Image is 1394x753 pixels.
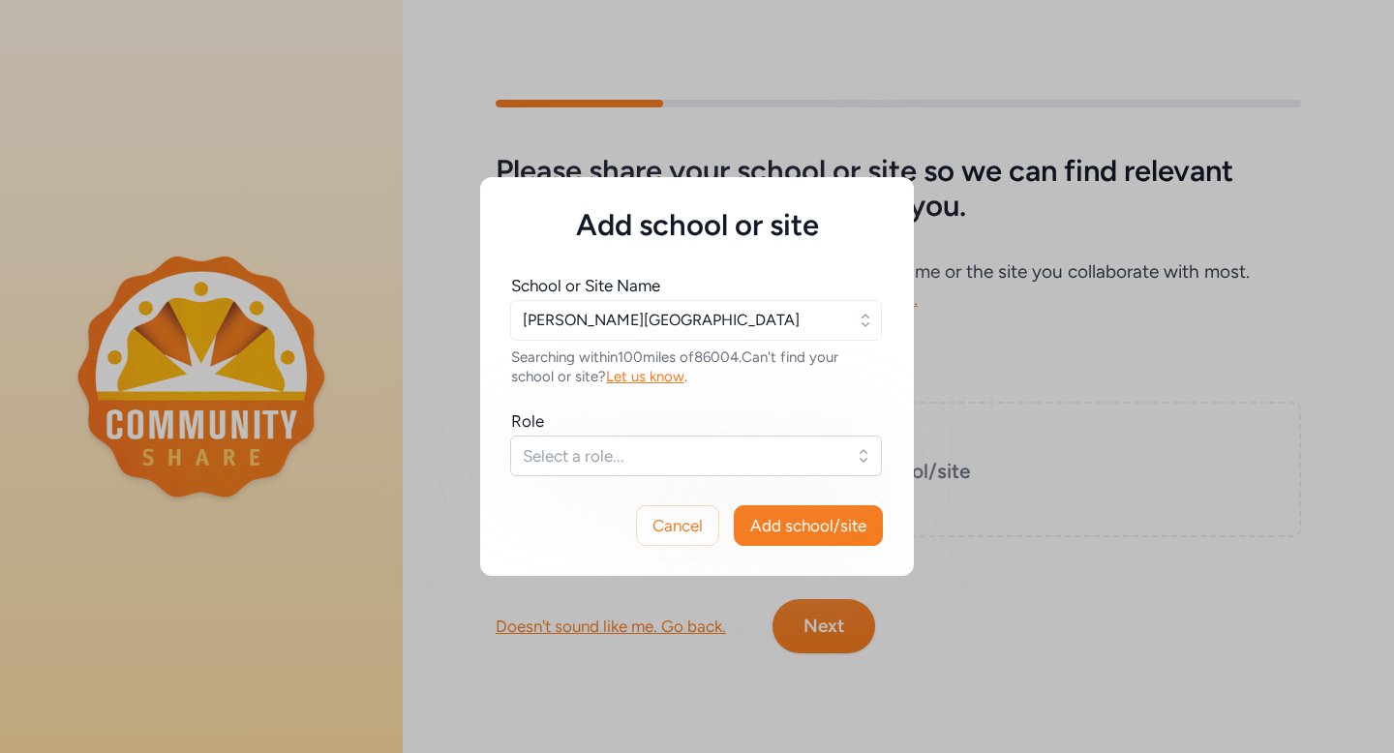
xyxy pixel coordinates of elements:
button: Add school/site [734,505,883,546]
span: Add school/site [750,514,866,537]
span: Cancel [652,514,703,537]
div: School or Site Name [511,274,660,297]
button: Cancel [636,505,719,546]
span: Let us know [606,368,684,385]
div: Searching within 100 miles of 86004 . Can't find your school or site? . [511,347,883,386]
div: Role [511,409,544,433]
h5: Add school or site [511,208,883,243]
input: Enter school name... [510,300,882,341]
span: Select a role... [523,444,842,467]
button: Select a role... [510,436,882,476]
